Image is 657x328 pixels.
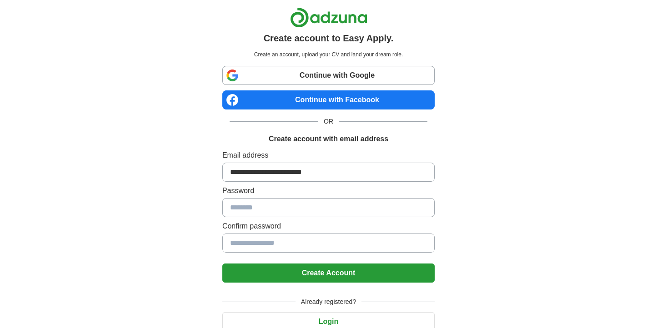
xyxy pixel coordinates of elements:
button: Create Account [222,263,435,283]
a: Login [222,318,435,325]
a: Continue with Google [222,66,435,85]
h1: Create account with email address [269,134,388,144]
label: Email address [222,150,435,161]
a: Continue with Facebook [222,90,435,109]
label: Confirm password [222,221,435,232]
p: Create an account, upload your CV and land your dream role. [224,50,433,59]
h1: Create account to Easy Apply. [264,31,394,45]
img: Adzuna logo [290,7,367,28]
span: OR [318,117,339,126]
label: Password [222,185,435,196]
span: Already registered? [296,297,361,307]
